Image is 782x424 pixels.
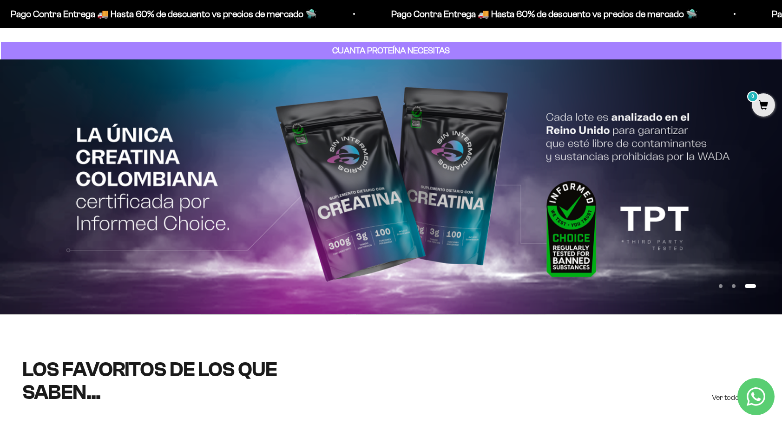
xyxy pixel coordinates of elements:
[15,15,22,22] img: logo_orange.svg
[8,7,315,21] p: Pago Contra Entrega 🚚 Hasta 60% de descuento vs precios de mercado 🛸
[712,391,760,404] a: Ver todos
[389,7,695,21] p: Pago Contra Entrega 🚚 Hasta 60% de descuento vs precios de mercado 🛸
[26,15,46,22] div: v 4.0.25
[747,91,758,102] mark: 0
[22,358,277,403] split-lines: LOS FAVORITOS DE LOS QUE SABEN...
[24,24,104,32] div: Dominio: [DOMAIN_NAME]
[99,54,106,61] img: tab_keywords_by_traffic_grey.svg
[15,24,22,32] img: website_grey.svg
[712,391,743,404] span: Ver todos
[752,101,775,111] a: 0
[49,55,71,61] div: Dominio
[332,46,450,55] strong: CUANTA PROTEÍNA NECESITAS
[39,54,46,61] img: tab_domain_overview_orange.svg
[109,55,148,61] div: Palabras clave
